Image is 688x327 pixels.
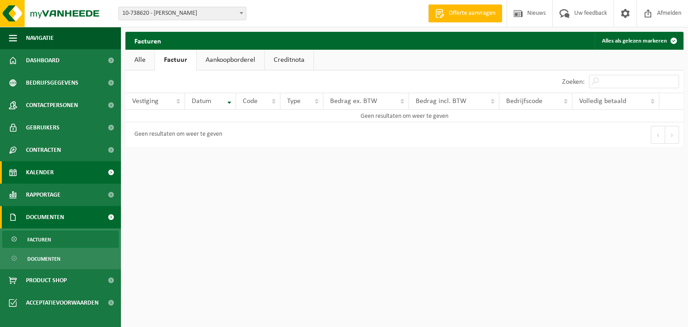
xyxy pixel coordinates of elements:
[26,27,54,49] span: Navigatie
[26,139,61,161] span: Contracten
[665,126,679,144] button: Next
[26,94,78,116] span: Contactpersonen
[416,98,466,105] span: Bedrag incl. BTW
[595,32,683,50] button: Alles als gelezen markeren
[27,231,51,248] span: Facturen
[2,231,119,248] a: Facturen
[155,50,196,70] a: Factuur
[26,116,60,139] span: Gebruikers
[265,50,314,70] a: Creditnota
[506,98,542,105] span: Bedrijfscode
[197,50,264,70] a: Aankoopborderel
[26,49,60,72] span: Dashboard
[243,98,258,105] span: Code
[132,98,159,105] span: Vestiging
[118,7,246,20] span: 10-738620 - TIMMER TOMMY - WONDELGEM
[130,127,222,143] div: Geen resultaten om weer te geven
[119,7,246,20] span: 10-738620 - TIMMER TOMMY - WONDELGEM
[27,250,60,267] span: Documenten
[651,126,665,144] button: Previous
[2,250,119,267] a: Documenten
[125,110,684,122] td: Geen resultaten om weer te geven
[26,72,78,94] span: Bedrijfsgegevens
[447,9,498,18] span: Offerte aanvragen
[562,78,585,86] label: Zoeken:
[26,161,54,184] span: Kalender
[26,269,67,292] span: Product Shop
[26,184,60,206] span: Rapportage
[579,98,626,105] span: Volledig betaald
[192,98,211,105] span: Datum
[428,4,502,22] a: Offerte aanvragen
[26,292,99,314] span: Acceptatievoorwaarden
[125,50,155,70] a: Alle
[287,98,301,105] span: Type
[330,98,377,105] span: Bedrag ex. BTW
[26,206,64,228] span: Documenten
[125,32,170,49] h2: Facturen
